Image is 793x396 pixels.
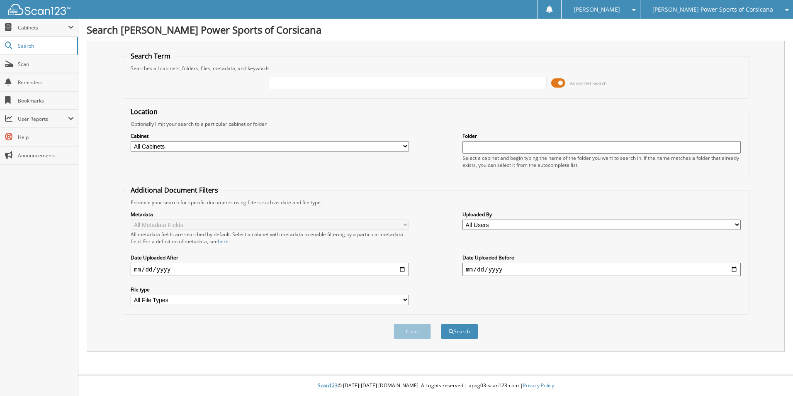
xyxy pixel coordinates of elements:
[18,152,74,159] span: Announcements
[87,23,785,37] h1: Search [PERSON_NAME] Power Sports of Corsicana
[18,115,68,122] span: User Reports
[131,231,409,245] div: All metadata fields are searched by default. Select a cabinet with metadata to enable filtering b...
[126,51,175,61] legend: Search Term
[18,61,74,68] span: Scan
[126,199,745,206] div: Enhance your search for specific documents using filters such as date and file type.
[126,186,222,195] legend: Additional Document Filters
[126,107,162,116] legend: Location
[126,65,745,72] div: Searches all cabinets, folders, files, metadata, and keywords
[131,211,409,218] label: Metadata
[18,97,74,104] span: Bookmarks
[131,254,409,261] label: Date Uploaded After
[652,7,773,12] span: [PERSON_NAME] Power Sports of Corsicana
[574,7,620,12] span: [PERSON_NAME]
[570,80,607,86] span: Advanced Search
[462,263,741,276] input: end
[462,154,741,169] div: Select a cabinet and begin typing the name of the folder you want to search in. If the name match...
[126,120,745,127] div: Optionally limit your search to a particular cabinet or folder
[18,42,73,49] span: Search
[523,382,554,389] a: Privacy Policy
[131,132,409,139] label: Cabinet
[218,238,229,245] a: here
[441,324,478,339] button: Search
[394,324,431,339] button: Clear
[462,132,741,139] label: Folder
[462,211,741,218] label: Uploaded By
[752,356,793,396] iframe: Chat Widget
[8,4,71,15] img: scan123-logo-white.svg
[18,79,74,86] span: Reminders
[78,376,793,396] div: © [DATE]-[DATE] [DOMAIN_NAME]. All rights reserved | appg03-scan123-com |
[318,382,338,389] span: Scan123
[18,24,68,31] span: Cabinets
[462,254,741,261] label: Date Uploaded Before
[131,286,409,293] label: File type
[131,263,409,276] input: start
[18,134,74,141] span: Help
